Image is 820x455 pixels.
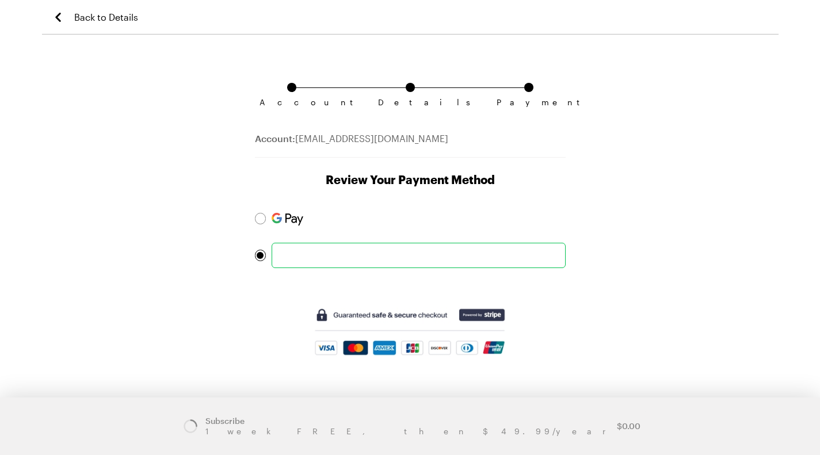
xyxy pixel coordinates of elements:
[272,213,303,225] img: Pay with Google Pay
[255,133,295,144] span: Account:
[255,171,566,188] h1: Review Your Payment Method
[260,98,324,107] span: Account
[314,307,506,357] img: Guaranteed safe and secure checkout powered by Stripe
[74,10,138,24] span: Back to Details
[378,98,443,107] span: Details
[497,98,561,107] span: Payment
[406,83,415,98] a: Details
[255,132,566,158] div: [EMAIL_ADDRESS][DOMAIN_NAME]
[255,83,566,98] ol: Subscription checkout form navigation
